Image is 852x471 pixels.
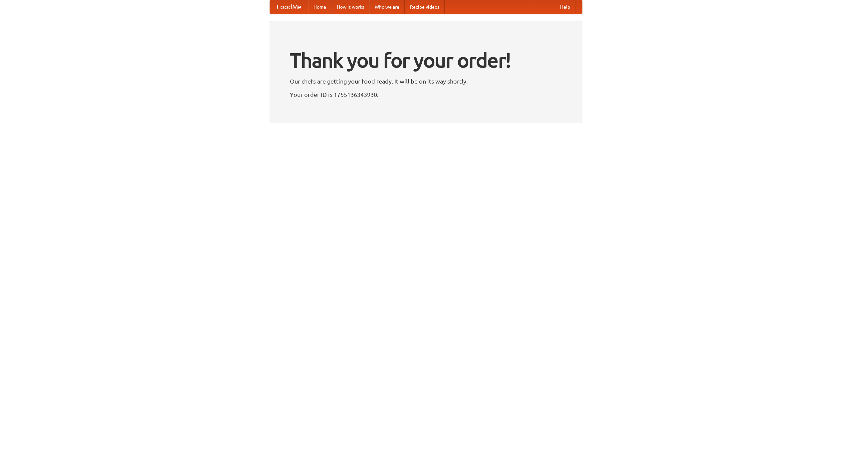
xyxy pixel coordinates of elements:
a: Help [555,0,575,14]
a: Who we are [369,0,405,14]
p: Your order ID is 1755136343930. [290,90,562,100]
a: How it works [331,0,369,14]
a: FoodMe [270,0,308,14]
h1: Thank you for your order! [290,44,562,76]
a: Home [308,0,331,14]
p: Our chefs are getting your food ready. It will be on its way shortly. [290,76,562,86]
a: Recipe videos [405,0,445,14]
